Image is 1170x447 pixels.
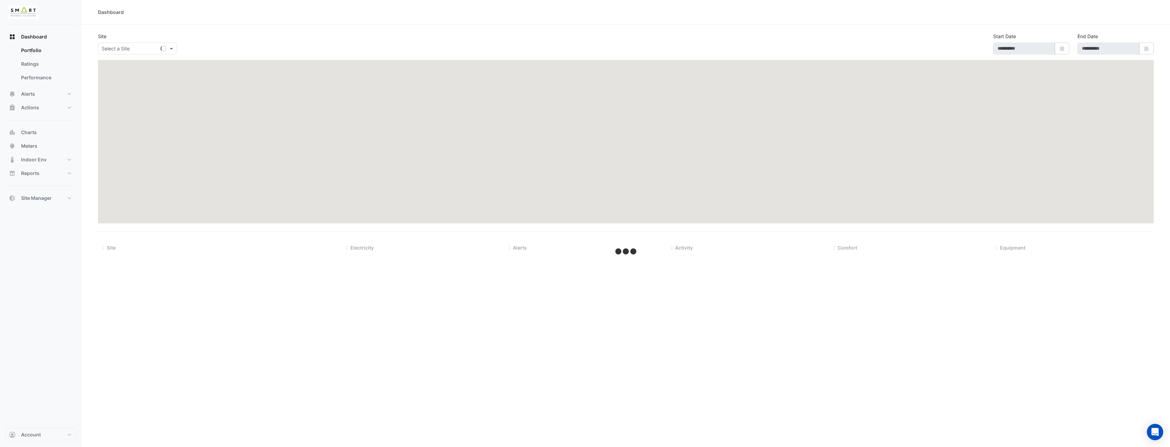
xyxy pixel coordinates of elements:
[1077,33,1098,40] label: End Date
[21,104,39,111] span: Actions
[5,191,76,205] button: Site Manager
[5,166,76,180] button: Reports
[21,91,35,97] span: Alerts
[9,129,16,136] app-icon: Charts
[21,156,47,163] span: Indoor Env
[350,245,374,251] span: Electricity
[5,30,76,44] button: Dashboard
[98,33,106,40] label: Site
[838,245,857,251] span: Comfort
[993,33,1016,40] label: Start Date
[1000,245,1025,251] span: Equipment
[5,101,76,114] button: Actions
[9,156,16,163] app-icon: Indoor Env
[21,33,47,40] span: Dashboard
[9,195,16,202] app-icon: Site Manager
[21,143,37,149] span: Meters
[5,44,76,87] div: Dashboard
[9,91,16,97] app-icon: Alerts
[21,431,41,438] span: Account
[98,9,124,16] div: Dashboard
[5,139,76,153] button: Meters
[9,33,16,40] app-icon: Dashboard
[675,245,693,251] span: Activity
[513,245,527,251] span: Alerts
[16,44,76,57] a: Portfolio
[9,170,16,177] app-icon: Reports
[21,195,52,202] span: Site Manager
[5,87,76,101] button: Alerts
[1147,424,1163,440] div: Open Intercom Messenger
[9,143,16,149] app-icon: Meters
[16,57,76,71] a: Ratings
[21,129,37,136] span: Charts
[5,153,76,166] button: Indoor Env
[5,428,76,442] button: Account
[16,71,76,84] a: Performance
[5,126,76,139] button: Charts
[8,5,39,19] img: Company Logo
[9,104,16,111] app-icon: Actions
[107,245,116,251] span: Site
[21,170,39,177] span: Reports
